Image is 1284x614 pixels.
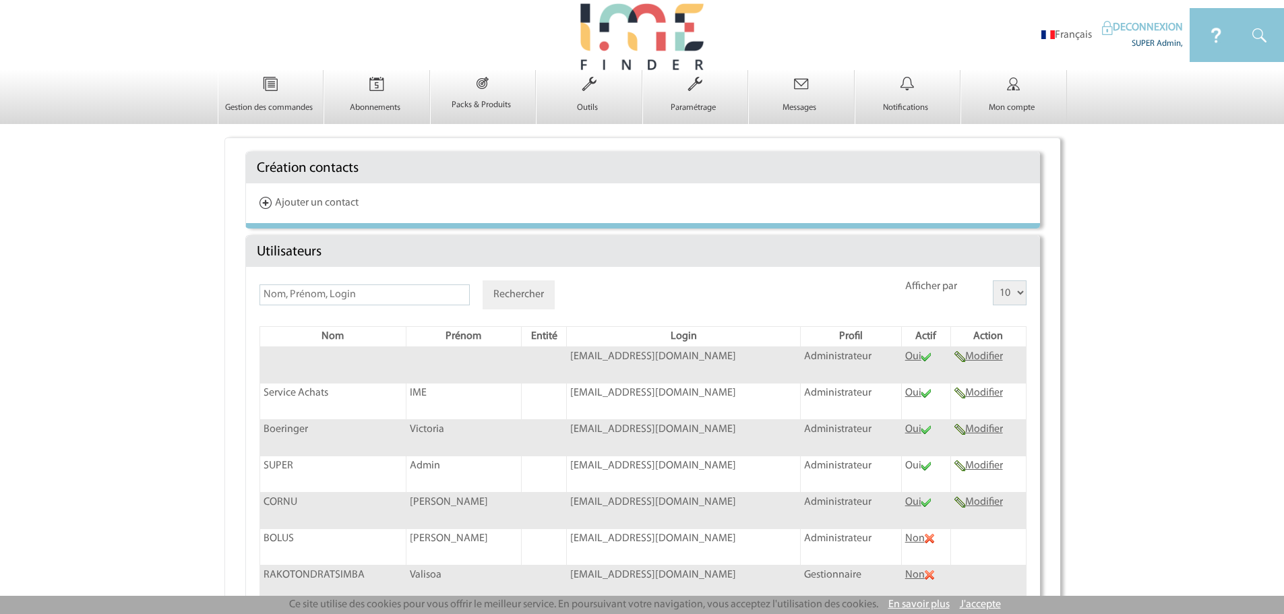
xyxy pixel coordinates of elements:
div: Utilisateurs [246,236,1040,267]
th: Action [950,327,1026,347]
span: [EMAIL_ADDRESS][DOMAIN_NAME] [570,533,736,544]
p: Packs & Produits [431,100,532,111]
td: Administrateur [800,493,901,529]
p: Messages [749,102,851,113]
td: [PERSON_NAME] [406,493,521,529]
span: [EMAIL_ADDRESS][DOMAIN_NAME] [570,351,736,362]
td: Boeringer [259,420,406,456]
a: Outils [537,90,642,113]
img: IDEAL Meetings & Events [1190,8,1243,62]
a: Mon compte [961,90,1066,113]
th: Nom [259,327,406,347]
td: Admin [406,456,521,493]
a: Modifier [954,424,1003,435]
a: Abonnements [324,90,429,113]
li: Français [1041,29,1092,42]
img: fr [1041,30,1055,39]
td: RAKOTONDRATSIMBA [259,565,406,602]
span: [EMAIL_ADDRESS][DOMAIN_NAME] [570,497,736,508]
td: CORNU [259,493,406,529]
img: Messages [774,70,829,98]
span: Ce site utilise des cookies pour vous offrir le meilleur service. En poursuivant votre navigation... [289,599,878,610]
span: [EMAIL_ADDRESS][DOMAIN_NAME] [570,570,736,580]
input: Nom, Prénom, Login [259,284,470,305]
td: Victoria [406,420,521,456]
img: active.gif [921,425,931,434]
img: Mon compte [986,70,1041,98]
img: Outils [561,70,617,98]
a: Non [905,570,934,580]
td: [PERSON_NAME] [406,529,521,565]
a: Messages [749,90,854,113]
img: IDEAL Meetings & Events [1243,8,1284,62]
td: IME [406,383,521,420]
button: Rechercher [483,280,555,309]
td: Administrateur [800,347,901,383]
img: active.gif [921,498,931,507]
p: Abonnements [324,102,426,113]
span: [EMAIL_ADDRESS][DOMAIN_NAME] [570,388,736,398]
p: Mon compte [961,102,1063,113]
a: Modifier [954,388,1003,398]
th: Login [567,327,801,347]
td: Administrateur [800,529,901,565]
p: Outils [537,102,638,113]
th: Entité [521,327,566,347]
img: Modifier.png [954,424,965,435]
img: Gestion des commandes [243,70,298,98]
a: En savoir plus [888,599,950,610]
a: DECONNEXION [1102,22,1183,33]
a: Paramétrage [643,90,748,113]
a: Oui [905,424,931,435]
img: Activer l'utilisateur [925,570,934,580]
td: Administrateur [800,383,901,420]
p: Gestion des commandes [218,102,320,113]
td: BOLUS [259,529,406,565]
a: Modifier [954,497,1003,508]
img: Notifications [880,70,935,98]
a: Packs & Produits [431,88,536,111]
img: active.gif [921,352,931,361]
th: Actif [901,327,950,347]
a: Ajouter un contact [259,197,359,208]
img: Add.png [259,197,275,209]
td: Gestionnaire [800,565,901,602]
img: Activer l'utilisateur [925,534,934,543]
td: Service Achats [259,383,406,420]
td: Oui [901,456,950,493]
img: Modifier.png [954,497,965,508]
span: [EMAIL_ADDRESS][DOMAIN_NAME] [570,424,736,435]
img: Packs & Produits [456,70,509,96]
img: Abonnements [349,70,404,98]
span: Afficher par [905,280,957,315]
td: Administrateur [800,420,901,456]
a: Non [905,533,934,544]
a: Gestion des commandes [218,90,324,113]
span: [EMAIL_ADDRESS][DOMAIN_NAME] [570,460,736,471]
p: Notifications [855,102,957,113]
a: J'accepte [960,599,1001,610]
td: Valisoa [406,565,521,602]
img: active.gif [921,462,931,470]
p: Paramétrage [643,102,745,113]
img: Modifier.png [954,351,965,362]
img: IDEAL Meetings & Events [1102,21,1113,35]
div: SUPER Admin, [1102,35,1183,49]
a: Oui [905,351,931,362]
a: Modifier [954,460,1003,471]
div: Création contacts [246,152,1040,183]
img: Modifier.png [954,388,965,398]
img: Paramétrage [667,70,723,98]
a: Modifier [954,351,1003,362]
a: Oui [905,497,931,508]
img: Modifier.png [954,460,965,471]
td: Administrateur [800,456,901,493]
td: SUPER [259,456,406,493]
th: Profil [800,327,901,347]
th: Prénom [406,327,521,347]
a: Notifications [855,90,960,113]
a: Oui [905,388,931,398]
img: active.gif [921,389,931,398]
